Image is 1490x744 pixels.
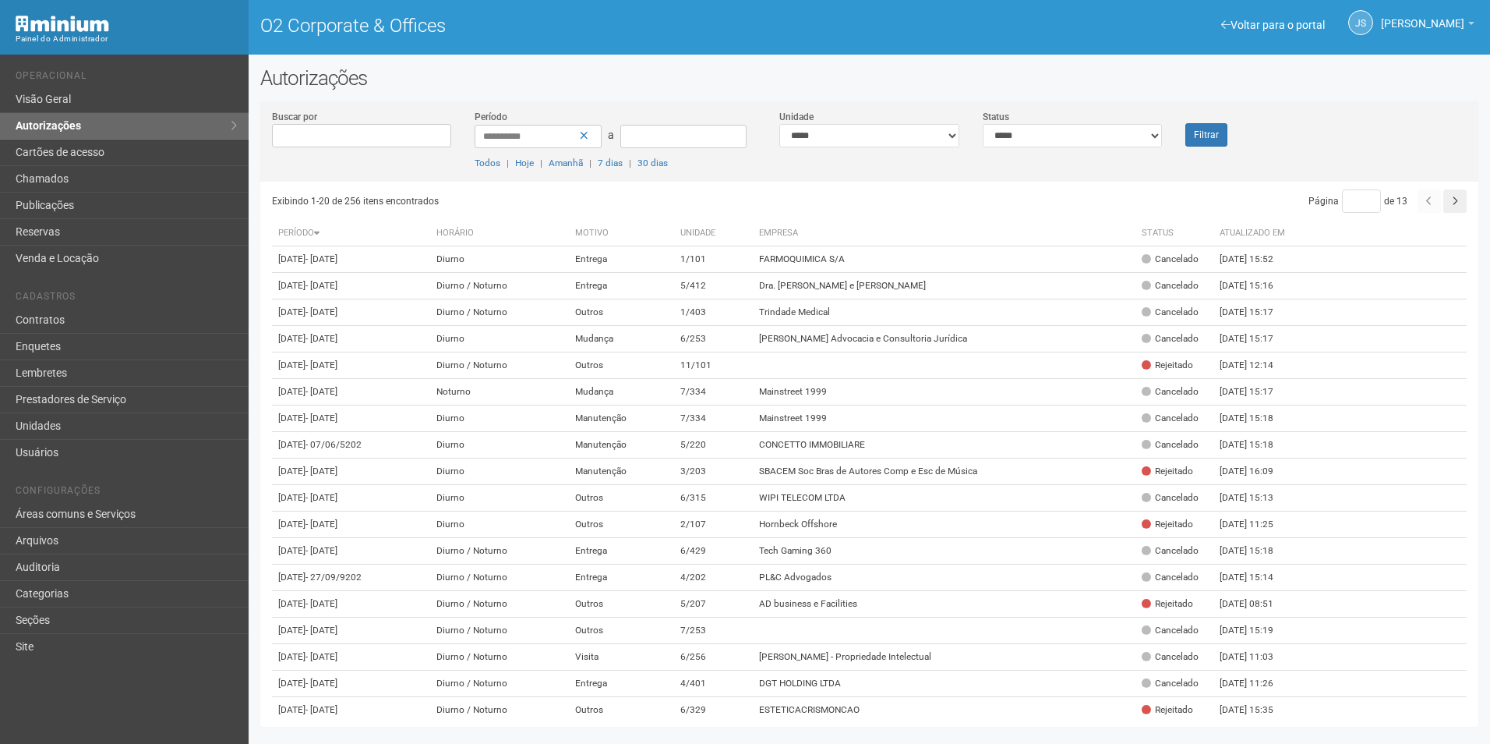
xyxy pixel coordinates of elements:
[272,512,431,538] td: [DATE]
[1213,644,1299,671] td: [DATE] 11:03
[674,379,753,406] td: 7/334
[305,572,362,583] span: - 27/09/9202
[305,651,337,662] span: - [DATE]
[569,273,675,299] td: Entrega
[272,273,431,299] td: [DATE]
[272,485,431,512] td: [DATE]
[629,158,631,168] span: |
[753,379,1135,406] td: Mainstreet 1999
[272,299,431,326] td: [DATE]
[1142,650,1199,664] div: Cancelado
[569,512,675,538] td: Outros
[272,326,431,353] td: [DATE]
[779,110,814,124] label: Unidade
[753,697,1135,724] td: ESTETICACRISMONCAO
[430,512,568,538] td: Diurno
[272,406,431,432] td: [DATE]
[305,519,337,530] span: - [DATE]
[569,432,675,459] td: Manutenção
[753,221,1135,246] th: Empresa
[983,110,1009,124] label: Status
[1185,123,1227,147] button: Filtrar
[305,333,337,344] span: - [DATE]
[1213,671,1299,697] td: [DATE] 11:26
[1348,10,1373,35] a: JS
[305,545,337,556] span: - [DATE]
[305,492,337,503] span: - [DATE]
[430,671,568,697] td: Diurno / Noturno
[569,644,675,671] td: Visita
[674,459,753,485] td: 3/203
[305,598,337,609] span: - [DATE]
[16,291,237,307] li: Cadastros
[1142,544,1199,558] div: Cancelado
[569,326,675,353] td: Mudança
[305,704,337,715] span: - [DATE]
[430,299,568,326] td: Diurno / Noturno
[272,565,431,591] td: [DATE]
[1142,412,1199,425] div: Cancelado
[608,129,614,141] span: a
[569,353,675,379] td: Outros
[430,697,568,724] td: Diurno / Noturno
[1142,624,1199,637] div: Cancelado
[430,273,568,299] td: Diurno / Noturno
[305,413,337,423] span: - [DATE]
[753,273,1135,299] td: Dra. [PERSON_NAME] e [PERSON_NAME]
[16,16,109,32] img: Minium
[1213,299,1299,326] td: [DATE] 15:17
[430,644,568,671] td: Diurno / Noturno
[1142,385,1199,399] div: Cancelado
[674,273,753,299] td: 5/412
[637,158,668,168] a: 30 dias
[1213,538,1299,565] td: [DATE] 15:18
[1142,253,1199,266] div: Cancelado
[305,280,337,291] span: - [DATE]
[1213,697,1299,724] td: [DATE] 15:35
[674,591,753,618] td: 5/207
[674,432,753,459] td: 5/220
[753,671,1135,697] td: DGT HOLDING LTDA
[569,299,675,326] td: Outros
[272,538,431,565] td: [DATE]
[569,591,675,618] td: Outros
[475,110,507,124] label: Período
[475,158,500,168] a: Todos
[1381,2,1464,30] span: Jeferson Souza
[1213,485,1299,512] td: [DATE] 15:13
[569,221,675,246] th: Motivo
[507,158,509,168] span: |
[305,360,337,370] span: - [DATE]
[272,221,431,246] th: Período
[569,406,675,432] td: Manutenção
[430,591,568,618] td: Diurno / Noturno
[1213,512,1299,538] td: [DATE] 11:25
[674,485,753,512] td: 6/315
[305,253,337,264] span: - [DATE]
[430,618,568,644] td: Diurno / Noturno
[16,485,237,501] li: Configurações
[1213,326,1299,353] td: [DATE] 15:17
[1142,518,1193,531] div: Rejeitado
[674,618,753,644] td: 7/253
[430,353,568,379] td: Diurno / Noturno
[753,565,1135,591] td: PL&C Advogados
[1213,565,1299,591] td: [DATE] 15:14
[305,439,362,450] span: - 07/06/5202
[674,644,753,671] td: 6/256
[1142,359,1193,372] div: Rejeitado
[430,485,568,512] td: Diurno
[430,221,568,246] th: Horário
[540,158,542,168] span: |
[674,697,753,724] td: 6/329
[1213,459,1299,485] td: [DATE] 16:09
[272,110,317,124] label: Buscar por
[430,406,568,432] td: Diurno
[272,697,431,724] td: [DATE]
[305,386,337,397] span: - [DATE]
[674,221,753,246] th: Unidade
[1213,591,1299,618] td: [DATE] 08:51
[1213,406,1299,432] td: [DATE] 15:18
[569,379,675,406] td: Mudança
[674,512,753,538] td: 2/107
